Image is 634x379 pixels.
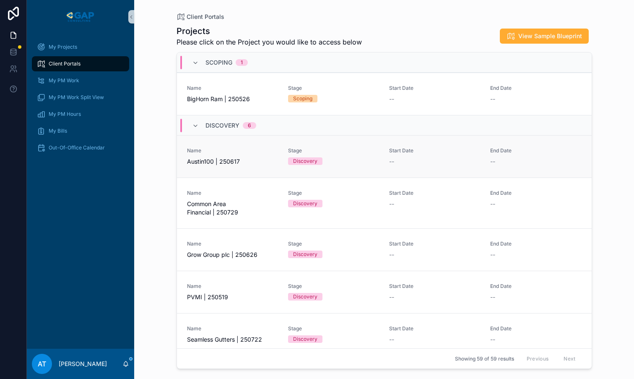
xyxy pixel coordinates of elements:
[49,77,79,84] span: My PM Work
[49,128,67,134] span: My Bills
[177,178,592,228] a: NameCommon Area Financial | 250729StageDiscoveryStart Date--End Date--
[389,293,394,301] span: --
[288,190,379,196] span: Stage
[32,39,129,55] a: My Projects
[187,325,278,332] span: Name
[288,283,379,290] span: Stage
[177,135,592,178] a: NameAustin100 | 250617StageDiscoveryStart Date--End Date--
[177,271,592,313] a: NamePVMI | 250519StageDiscoveryStart Date--End Date--
[32,140,129,155] a: Out-Of-Office Calendar
[500,29,589,44] button: View Sample Blueprint
[32,123,129,139] a: My Bills
[38,359,46,369] span: AT
[187,157,278,166] span: Austin100 | 250617
[187,240,278,247] span: Name
[288,240,379,247] span: Stage
[177,73,592,115] a: NameBigHorn Ram | 250526StageScopingStart Date--End Date--
[389,240,480,247] span: Start Date
[389,251,394,259] span: --
[288,325,379,332] span: Stage
[187,251,278,259] span: Grow Group plc | 250626
[293,251,317,258] div: Discovery
[490,335,495,344] span: --
[187,85,278,91] span: Name
[187,335,278,344] span: Seamless Gutters | 250722
[177,37,362,47] span: Please click on the Project you would like to access below
[32,73,129,88] a: My PM Work
[49,60,81,67] span: Client Portals
[389,335,394,344] span: --
[288,147,379,154] span: Stage
[49,94,104,101] span: My PM Work Split View
[32,107,129,122] a: My PM Hours
[490,240,581,247] span: End Date
[248,122,251,129] div: 6
[518,32,582,40] span: View Sample Blueprint
[205,121,239,130] span: Discovery
[293,200,317,207] div: Discovery
[293,335,317,343] div: Discovery
[288,85,379,91] span: Stage
[49,111,81,118] span: My PM Hours
[32,90,129,105] a: My PM Work Split View
[27,34,134,166] div: scrollable content
[490,293,495,301] span: --
[490,200,495,208] span: --
[205,58,232,67] span: Scoping
[389,85,480,91] span: Start Date
[389,157,394,166] span: --
[187,147,278,154] span: Name
[389,325,480,332] span: Start Date
[59,360,107,368] p: [PERSON_NAME]
[65,10,96,24] img: App logo
[187,283,278,290] span: Name
[187,190,278,196] span: Name
[177,13,224,21] a: Client Portals
[389,190,480,196] span: Start Date
[455,355,514,362] span: Showing 59 of 59 results
[490,251,495,259] span: --
[177,313,592,355] a: NameSeamless Gutters | 250722StageDiscoveryStart Date--End Date--
[490,147,581,154] span: End Date
[389,147,480,154] span: Start Date
[177,25,362,37] h1: Projects
[293,95,312,102] div: Scoping
[187,200,278,217] span: Common Area Financial | 250729
[187,293,278,301] span: PVMI | 250519
[49,144,105,151] span: Out-Of-Office Calendar
[490,190,581,196] span: End Date
[389,200,394,208] span: --
[293,157,317,165] div: Discovery
[293,293,317,301] div: Discovery
[490,157,495,166] span: --
[187,13,224,21] span: Client Portals
[490,85,581,91] span: End Date
[389,95,394,103] span: --
[490,325,581,332] span: End Date
[389,283,480,290] span: Start Date
[241,59,243,66] div: 1
[187,95,278,103] span: BigHorn Ram | 250526
[177,228,592,271] a: NameGrow Group plc | 250626StageDiscoveryStart Date--End Date--
[490,95,495,103] span: --
[49,44,77,50] span: My Projects
[490,283,581,290] span: End Date
[32,56,129,71] a: Client Portals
